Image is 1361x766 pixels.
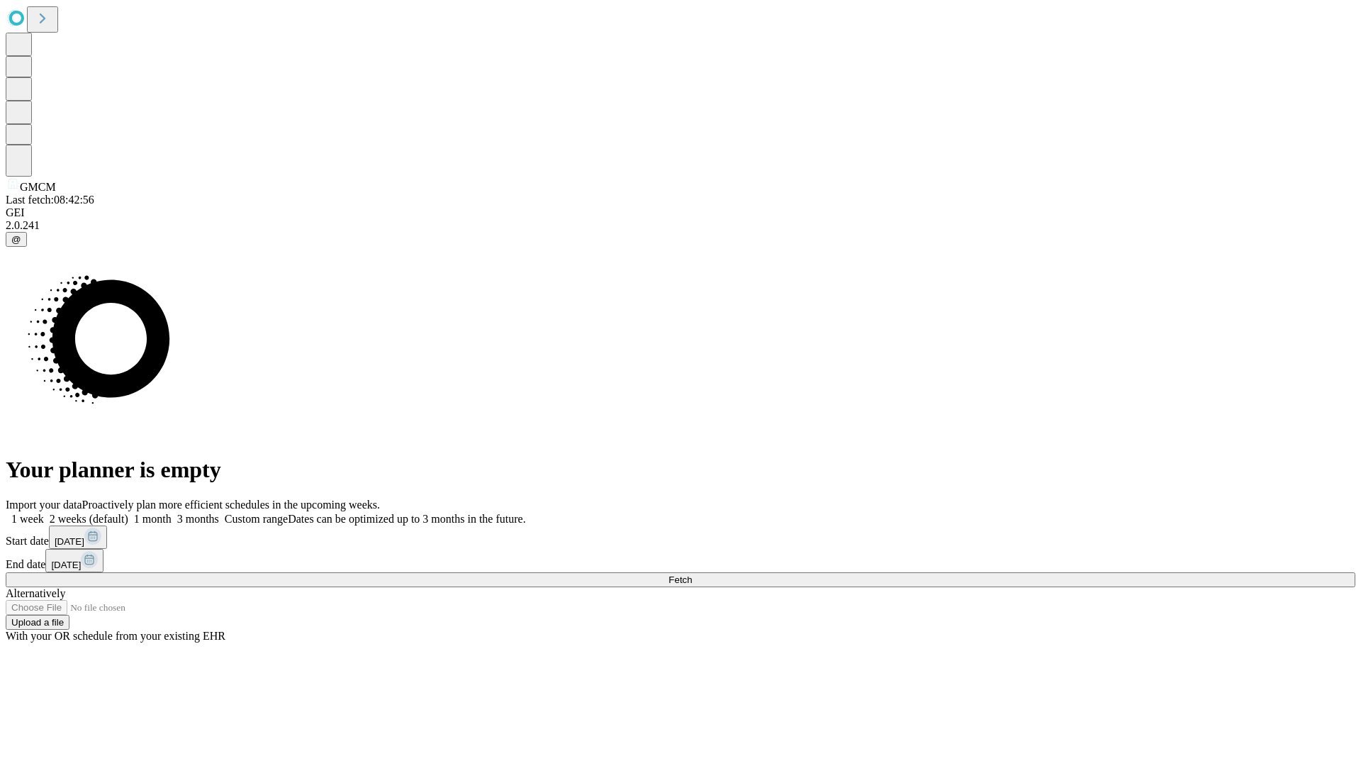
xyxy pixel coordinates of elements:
[55,536,84,547] span: [DATE]
[6,206,1355,219] div: GEI
[6,615,69,630] button: Upload a file
[288,513,525,525] span: Dates can be optimized up to 3 months in the future.
[6,572,1355,587] button: Fetch
[11,513,44,525] span: 1 week
[6,630,225,642] span: With your OR schedule from your existing EHR
[134,513,172,525] span: 1 month
[668,574,692,585] span: Fetch
[49,526,107,549] button: [DATE]
[20,181,56,193] span: GMCM
[225,513,288,525] span: Custom range
[45,549,103,572] button: [DATE]
[50,513,128,525] span: 2 weeks (default)
[6,457,1355,483] h1: Your planner is empty
[6,526,1355,549] div: Start date
[6,499,82,511] span: Import your data
[6,232,27,247] button: @
[6,219,1355,232] div: 2.0.241
[11,234,21,245] span: @
[6,549,1355,572] div: End date
[51,560,81,570] span: [DATE]
[6,587,65,599] span: Alternatively
[82,499,380,511] span: Proactively plan more efficient schedules in the upcoming weeks.
[6,194,94,206] span: Last fetch: 08:42:56
[177,513,219,525] span: 3 months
